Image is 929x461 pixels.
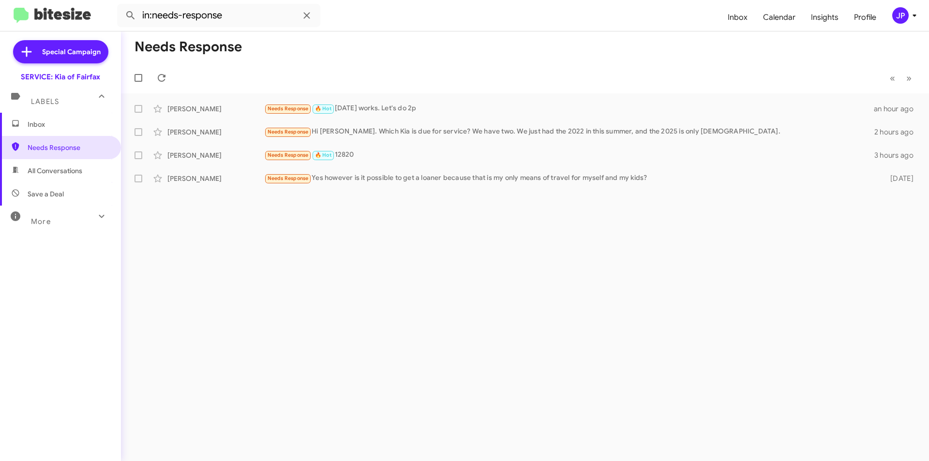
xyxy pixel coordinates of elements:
button: JP [884,7,918,24]
a: Inbox [720,3,755,31]
input: Search [117,4,320,27]
span: Inbox [28,119,110,129]
div: 12820 [264,149,874,161]
div: Yes however is it possible to get a loaner because that is my only means of travel for myself and... [264,173,875,184]
div: [PERSON_NAME] [167,127,264,137]
div: [PERSON_NAME] [167,174,264,183]
h1: Needs Response [135,39,242,55]
div: an hour ago [874,104,921,114]
a: Calendar [755,3,803,31]
span: « [890,72,895,84]
span: Special Campaign [42,47,101,57]
button: Previous [884,68,901,88]
a: Insights [803,3,846,31]
button: Next [900,68,917,88]
span: All Conversations [28,166,82,176]
div: [DATE] [875,174,921,183]
div: JP [892,7,909,24]
div: Hi [PERSON_NAME]. Which Kia is due for service? We have two. We just had the 2022 in this summer,... [264,126,874,137]
div: [PERSON_NAME] [167,150,264,160]
span: More [31,217,51,226]
a: Special Campaign [13,40,108,63]
span: Save a Deal [28,189,64,199]
div: [PERSON_NAME] [167,104,264,114]
nav: Page navigation example [884,68,917,88]
span: Needs Response [268,175,309,181]
div: SERVICE: Kia of Fairfax [21,72,100,82]
span: Labels [31,97,59,106]
div: [DATE] works. Let's do 2p [264,103,874,114]
div: 3 hours ago [874,150,921,160]
span: Needs Response [268,105,309,112]
div: 2 hours ago [874,127,921,137]
span: 🔥 Hot [315,105,331,112]
span: Needs Response [268,129,309,135]
span: » [906,72,912,84]
a: Profile [846,3,884,31]
span: 🔥 Hot [315,152,331,158]
span: Needs Response [28,143,110,152]
span: Needs Response [268,152,309,158]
